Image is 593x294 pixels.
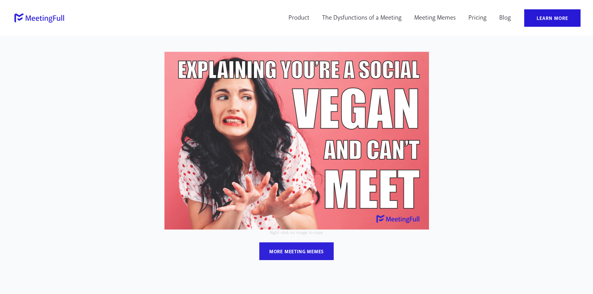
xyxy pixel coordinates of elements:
[410,9,460,27] a: Meeting Memes
[285,9,313,27] a: Product
[164,51,429,230] img: socail vegan
[495,9,515,27] a: Blog
[524,9,581,27] a: Learn More
[318,9,406,27] a: The Dysfunctions of a Meeting
[464,9,491,27] a: Pricing
[269,249,324,255] div: more meeting memes
[116,230,477,236] p: Right-click on image to copy
[259,242,334,260] a: more meeting memes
